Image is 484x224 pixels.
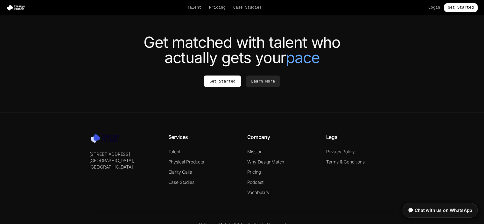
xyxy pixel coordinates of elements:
h2: Get matched with talent who actually gets your [64,35,420,65]
p: [STREET_ADDRESS] [89,151,158,157]
h4: Legal [326,133,395,141]
a: Podcast [247,179,263,185]
h4: Company [247,133,316,141]
a: Terms & Conditions [326,159,365,164]
a: 💬 Chat with us on WhatsApp [403,203,478,218]
img: Design Match [89,133,124,143]
a: Why DesignMatch [247,159,284,164]
p: [GEOGRAPHIC_DATA], [GEOGRAPHIC_DATA] [89,157,158,170]
a: Get Started [204,76,241,87]
a: Login [428,5,440,10]
a: Pricing [209,5,226,10]
a: Pricing [247,169,261,175]
a: Case Studies [233,5,262,10]
a: Talent [168,149,180,154]
h4: Services [168,133,237,141]
a: Case Studies [168,179,194,185]
span: pace [286,50,319,65]
a: Clarity Calls [168,169,192,175]
a: Talent [187,5,201,10]
img: Design Match [6,4,28,11]
a: Mission [247,149,263,154]
a: Get Started [444,3,478,12]
a: Physical Products [168,159,204,164]
a: Vocabulary [247,190,270,195]
a: Learn More [246,76,280,87]
a: Privacy Policy [326,149,355,154]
